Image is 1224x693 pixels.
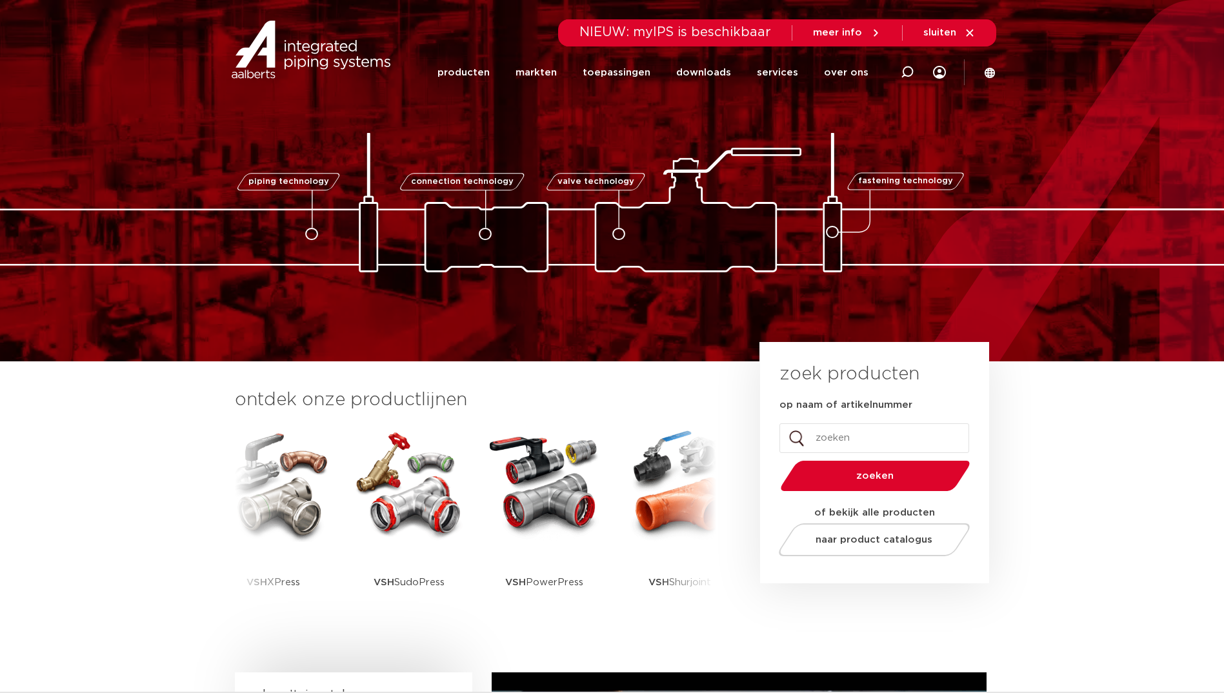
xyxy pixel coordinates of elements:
a: VSHPowerPress [487,426,603,623]
p: Shurjoint [648,542,711,623]
a: services [757,48,798,97]
span: piping technology [248,177,329,186]
h3: zoek producten [779,361,919,387]
p: PowerPress [505,542,583,623]
strong: VSH [505,577,526,587]
span: zoeken [814,471,937,481]
input: zoeken [779,423,969,453]
a: sluiten [923,27,976,39]
span: connection technology [410,177,513,186]
p: SudoPress [374,542,445,623]
a: naar product catalogus [775,523,973,556]
label: op naam of artikelnummer [779,399,912,412]
a: downloads [676,48,731,97]
a: markten [516,48,557,97]
span: naar product catalogus [816,535,932,545]
div: my IPS [933,46,946,98]
a: producten [437,48,490,97]
p: XPress [246,542,300,623]
strong: of bekijk alle producten [814,508,935,517]
span: NIEUW: myIPS is beschikbaar [579,26,771,39]
a: VSHShurjoint [622,426,738,623]
a: toepassingen [583,48,650,97]
strong: VSH [648,577,669,587]
span: fastening technology [858,177,953,186]
nav: Menu [437,48,868,97]
a: meer info [813,27,881,39]
a: over ons [824,48,868,97]
span: meer info [813,28,862,37]
h3: ontdek onze productlijnen [235,387,716,413]
span: valve technology [557,177,634,186]
button: zoeken [775,459,975,492]
a: VSHXPress [216,426,332,623]
a: VSHSudoPress [351,426,467,623]
strong: VSH [246,577,267,587]
span: sluiten [923,28,956,37]
strong: VSH [374,577,394,587]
